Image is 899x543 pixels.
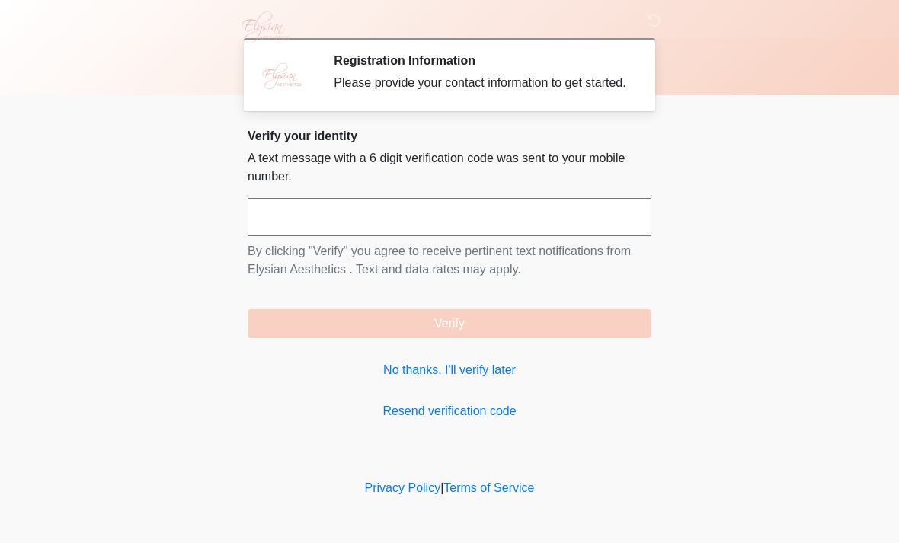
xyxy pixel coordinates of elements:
[232,11,296,43] img: Elysian Aesthetics Logo
[440,481,443,494] a: |
[334,74,629,92] div: Please provide your contact information to get started.
[248,149,651,186] p: A text message with a 6 digit verification code was sent to your mobile number.
[248,129,651,143] h2: Verify your identity
[365,481,441,494] a: Privacy Policy
[248,242,651,279] p: By clicking "Verify" you agree to receive pertinent text notifications from Elysian Aesthetics . ...
[248,309,651,338] button: Verify
[259,53,305,99] img: Agent Avatar
[248,361,651,379] a: No thanks, I'll verify later
[248,402,651,420] a: Resend verification code
[334,53,629,68] h2: Registration Information
[443,481,534,494] a: Terms of Service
